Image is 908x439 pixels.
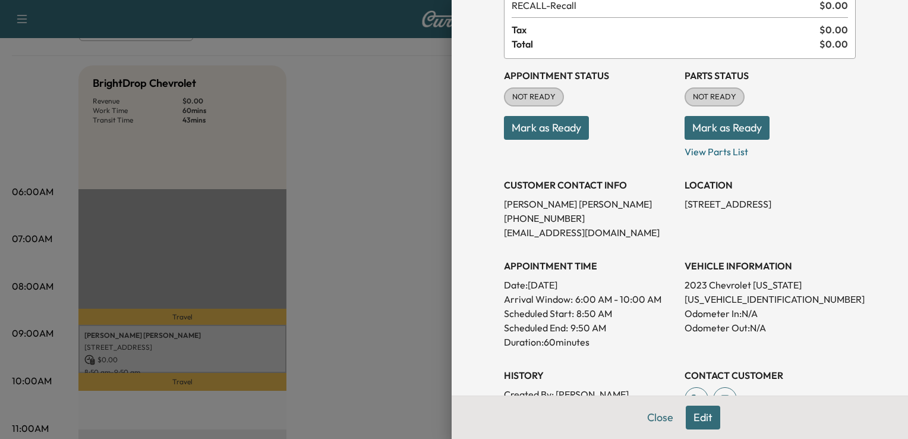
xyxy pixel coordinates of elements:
[685,197,856,211] p: [STREET_ADDRESS]
[819,37,848,51] span: $ 0.00
[576,306,612,321] p: 8:50 AM
[504,68,675,83] h3: Appointment Status
[504,387,675,402] p: Created By : [PERSON_NAME]
[504,368,675,382] h3: History
[504,259,675,273] h3: APPOINTMENT TIME
[504,306,574,321] p: Scheduled Start:
[504,211,675,225] p: [PHONE_NUMBER]
[685,178,856,192] h3: LOCATION
[685,278,856,292] p: 2023 Chevrolet [US_STATE]
[819,23,848,37] span: $ 0.00
[685,321,856,335] p: Odometer Out: N/A
[685,306,856,321] p: Odometer In: N/A
[504,292,675,306] p: Arrival Window:
[504,321,568,335] p: Scheduled End:
[504,197,675,211] p: [PERSON_NAME] [PERSON_NAME]
[504,178,675,192] h3: CUSTOMER CONTACT INFO
[512,23,819,37] span: Tax
[575,292,661,306] span: 6:00 AM - 10:00 AM
[504,278,675,292] p: Date: [DATE]
[685,116,770,140] button: Mark as Ready
[639,406,681,429] button: Close
[570,321,606,335] p: 9:50 AM
[504,116,589,140] button: Mark as Ready
[504,335,675,349] p: Duration: 60 minutes
[685,292,856,306] p: [US_VEHICLE_IDENTIFICATION_NUMBER]
[686,91,743,103] span: NOT READY
[504,225,675,240] p: [EMAIL_ADDRESS][DOMAIN_NAME]
[505,91,563,103] span: NOT READY
[686,406,720,429] button: Edit
[685,368,856,382] h3: CONTACT CUSTOMER
[685,259,856,273] h3: VEHICLE INFORMATION
[512,37,819,51] span: Total
[685,68,856,83] h3: Parts Status
[685,140,856,159] p: View Parts List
